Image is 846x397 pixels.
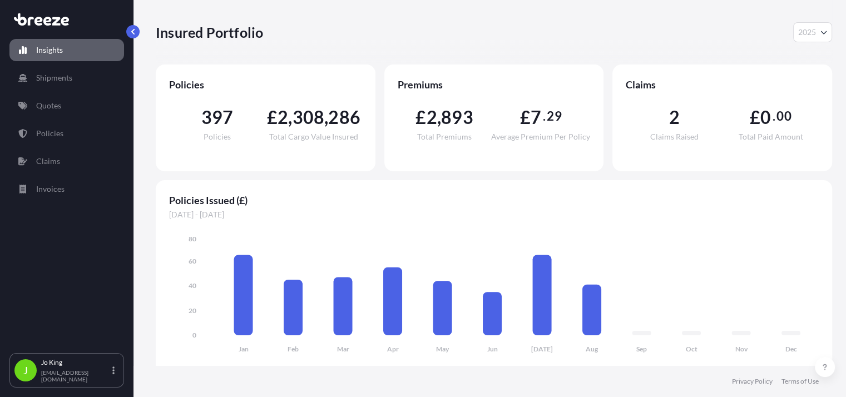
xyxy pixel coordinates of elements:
span: 7 [531,108,541,126]
span: , [437,108,441,126]
p: Claims [36,156,60,167]
tspan: 60 [189,257,196,265]
tspan: Oct [686,345,697,353]
span: J [23,365,28,376]
span: Policies [169,78,362,91]
span: Premiums [398,78,591,91]
span: Total Paid Amount [738,133,803,141]
span: 2 [278,108,288,126]
tspan: 20 [189,306,196,315]
span: 29 [547,112,561,121]
span: 397 [201,108,234,126]
span: Total Premiums [417,133,472,141]
tspan: 40 [189,281,196,290]
span: £ [267,108,278,126]
span: 2025 [798,27,816,38]
a: Insights [9,39,124,61]
span: , [288,108,292,126]
p: Jo King [41,358,110,367]
tspan: Jun [487,345,498,353]
span: Average Premium Per Policy [491,133,590,141]
tspan: Feb [288,345,299,353]
a: Shipments [9,67,124,89]
p: Shipments [36,72,72,83]
span: Claims [626,78,819,91]
tspan: [DATE] [531,345,553,353]
span: 0 [760,108,771,126]
p: Insights [36,44,63,56]
span: [DATE] - [DATE] [169,209,819,220]
span: Claims Raised [650,133,699,141]
a: Claims [9,150,124,172]
p: [EMAIL_ADDRESS][DOMAIN_NAME] [41,369,110,383]
tspan: Nov [735,345,748,353]
p: Insured Portfolio [156,23,263,41]
span: 00 [776,112,791,121]
p: Invoices [36,183,65,195]
tspan: Aug [586,345,598,353]
span: 308 [293,108,325,126]
tspan: May [436,345,449,353]
tspan: Sep [636,345,647,353]
tspan: Apr [387,345,399,353]
span: 2 [427,108,437,126]
a: Invoices [9,178,124,200]
span: . [543,112,546,121]
button: Year Selector [793,22,832,42]
tspan: Jan [239,345,249,353]
span: . [773,112,775,121]
a: Policies [9,122,124,145]
span: 893 [441,108,473,126]
a: Quotes [9,95,124,117]
span: £ [520,108,531,126]
span: 2 [669,108,679,126]
tspan: Mar [337,345,349,353]
span: Policies Issued (£) [169,193,819,207]
tspan: 80 [189,235,196,243]
span: , [324,108,328,126]
a: Privacy Policy [732,377,773,386]
span: Policies [204,133,231,141]
p: Policies [36,128,63,139]
tspan: 0 [192,331,196,339]
span: Total Cargo Value Insured [269,133,358,141]
p: Quotes [36,100,61,111]
span: 286 [328,108,360,126]
tspan: Dec [785,345,797,353]
a: Terms of Use [781,377,819,386]
span: £ [750,108,760,126]
span: £ [415,108,426,126]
